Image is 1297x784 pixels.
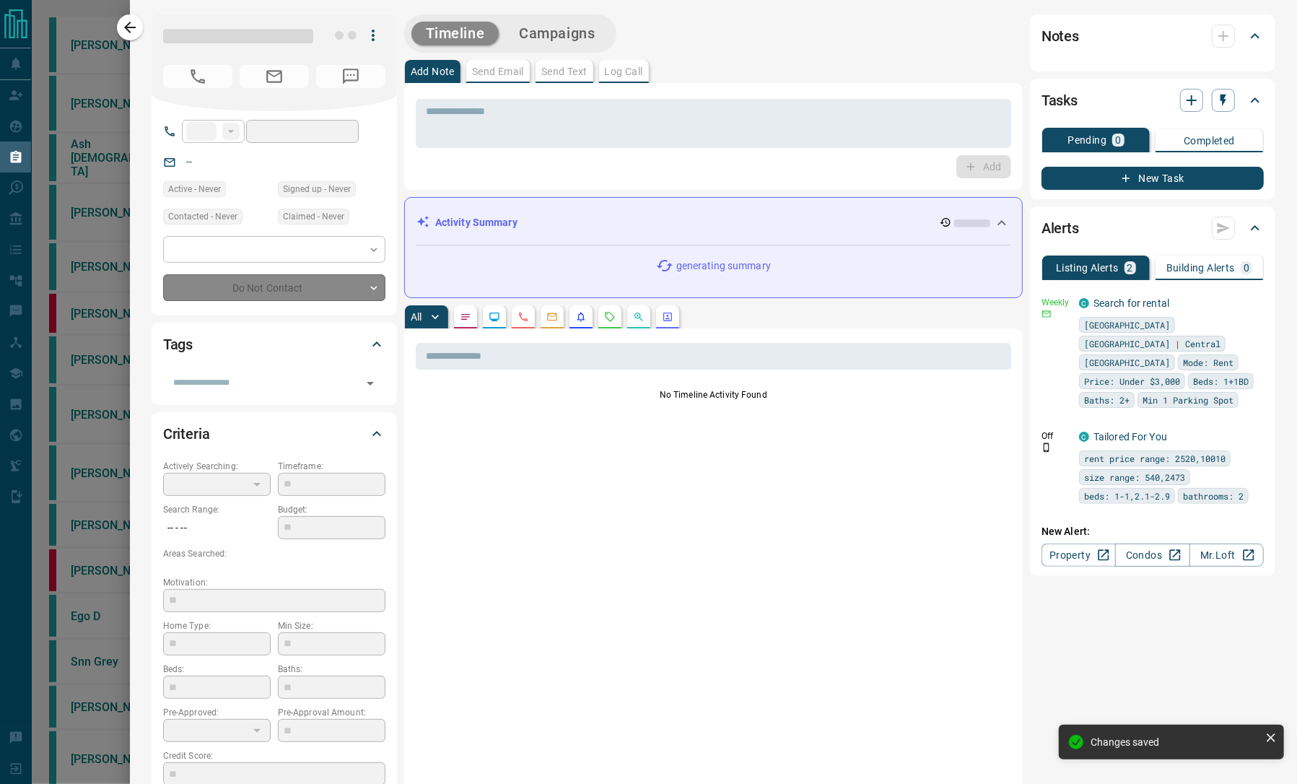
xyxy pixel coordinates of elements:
[283,209,344,224] span: Claimed - Never
[360,373,380,393] button: Open
[435,215,518,230] p: Activity Summary
[411,22,499,45] button: Timeline
[163,749,385,762] p: Credit Score:
[163,576,385,589] p: Motivation:
[163,663,271,676] p: Beds:
[416,209,1010,236] div: Activity Summary
[575,311,587,323] svg: Listing Alerts
[1041,524,1264,539] p: New Alert:
[278,503,385,516] p: Budget:
[163,65,232,88] span: No Number
[1084,489,1170,503] span: beds: 1-1,2.1-2.9
[163,547,385,560] p: Areas Searched:
[168,209,237,224] span: Contacted - Never
[460,311,471,323] svg: Notes
[633,311,645,323] svg: Opportunities
[1041,83,1264,118] div: Tasks
[1084,470,1185,484] span: size range: 540,2473
[1041,217,1079,240] h2: Alerts
[163,422,210,445] h2: Criteria
[518,311,529,323] svg: Calls
[1189,544,1264,567] a: Mr.Loft
[1115,544,1189,567] a: Condos
[186,156,192,167] a: --
[1079,432,1089,442] div: condos.ca
[1041,430,1070,443] p: Off
[1041,211,1264,245] div: Alerts
[1183,355,1233,370] span: Mode: Rent
[163,333,193,356] h2: Tags
[1041,167,1264,190] button: New Task
[163,274,385,301] div: Do Not Contact
[662,311,673,323] svg: Agent Actions
[1091,736,1259,748] div: Changes saved
[283,182,351,196] span: Signed up - Never
[316,65,385,88] span: No Number
[278,619,385,632] p: Min Size:
[278,706,385,719] p: Pre-Approval Amount:
[1127,263,1133,273] p: 2
[163,619,271,632] p: Home Type:
[168,182,221,196] span: Active - Never
[1183,489,1244,503] span: bathrooms: 2
[546,311,558,323] svg: Emails
[416,388,1011,401] p: No Timeline Activity Found
[1041,443,1052,453] svg: Push Notification Only
[1084,393,1130,407] span: Baths: 2+
[1166,263,1235,273] p: Building Alerts
[489,311,500,323] svg: Lead Browsing Activity
[1041,544,1116,567] a: Property
[1193,374,1249,388] span: Beds: 1+1BD
[163,327,385,362] div: Tags
[278,460,385,473] p: Timeframe:
[163,503,271,516] p: Search Range:
[1056,263,1119,273] p: Listing Alerts
[1115,135,1121,145] p: 0
[1143,393,1233,407] span: Min 1 Parking Spot
[604,311,616,323] svg: Requests
[240,65,309,88] span: No Email
[1184,136,1235,146] p: Completed
[1084,451,1226,466] span: rent price range: 2520,10010
[1041,19,1264,53] div: Notes
[1084,355,1170,370] span: [GEOGRAPHIC_DATA]
[1093,431,1167,443] a: Tailored For You
[1041,89,1078,112] h2: Tasks
[1041,296,1070,309] p: Weekly
[163,460,271,473] p: Actively Searching:
[163,417,385,451] div: Criteria
[1084,336,1220,351] span: [GEOGRAPHIC_DATA] | Central
[411,66,455,77] p: Add Note
[163,706,271,719] p: Pre-Approved:
[278,663,385,676] p: Baths:
[1093,297,1169,309] a: Search for rental
[1041,309,1052,319] svg: Email
[411,312,422,322] p: All
[163,516,271,540] p: -- - --
[676,258,771,274] p: generating summary
[1079,298,1089,308] div: condos.ca
[1067,135,1106,145] p: Pending
[1084,374,1180,388] span: Price: Under $3,000
[1084,318,1170,332] span: [GEOGRAPHIC_DATA]
[505,22,609,45] button: Campaigns
[1041,25,1079,48] h2: Notes
[1244,263,1249,273] p: 0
